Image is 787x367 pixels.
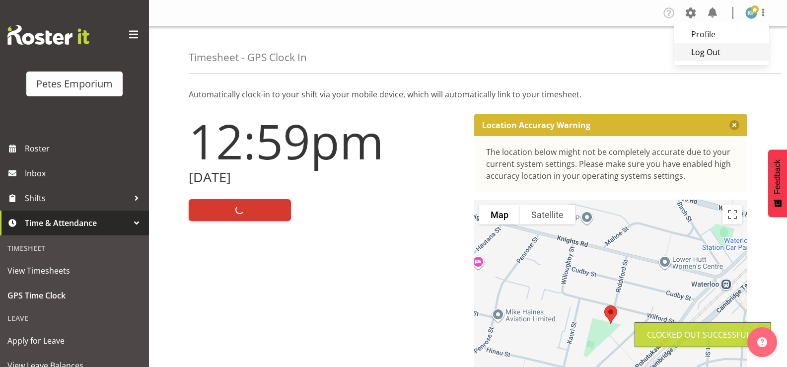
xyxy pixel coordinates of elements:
button: Toggle fullscreen view [722,205,742,224]
img: Rosterit website logo [7,25,89,45]
span: Roster [25,141,144,156]
a: Log Out [674,43,769,61]
span: Apply for Leave [7,333,142,348]
span: Inbox [25,166,144,181]
img: reina-puketapu721.jpg [745,7,757,19]
span: Shifts [25,191,129,206]
h2: [DATE] [189,170,462,185]
div: Timesheet [2,238,146,258]
span: Time & Attendance [25,216,129,230]
span: GPS Time Clock [7,288,142,303]
div: Petes Emporium [36,76,113,91]
button: Show satellite imagery [520,205,575,224]
span: View Timesheets [7,263,142,278]
span: Feedback [773,159,782,194]
a: GPS Time Clock [2,283,146,308]
div: Clocked out Successfully [647,329,759,341]
h1: 12:59pm [189,114,462,168]
img: help-xxl-2.png [757,337,767,347]
p: Location Accuracy Warning [482,120,590,130]
p: Automatically clock-in to your shift via your mobile device, which will automatically link to you... [189,88,747,100]
div: Leave [2,308,146,328]
button: Show street map [479,205,520,224]
a: Apply for Leave [2,328,146,353]
a: Profile [674,25,769,43]
h4: Timesheet - GPS Clock In [189,52,307,63]
div: The location below might not be completely accurate due to your current system settings. Please m... [486,146,736,182]
button: Feedback - Show survey [768,149,787,217]
button: Close message [729,120,739,130]
a: View Timesheets [2,258,146,283]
